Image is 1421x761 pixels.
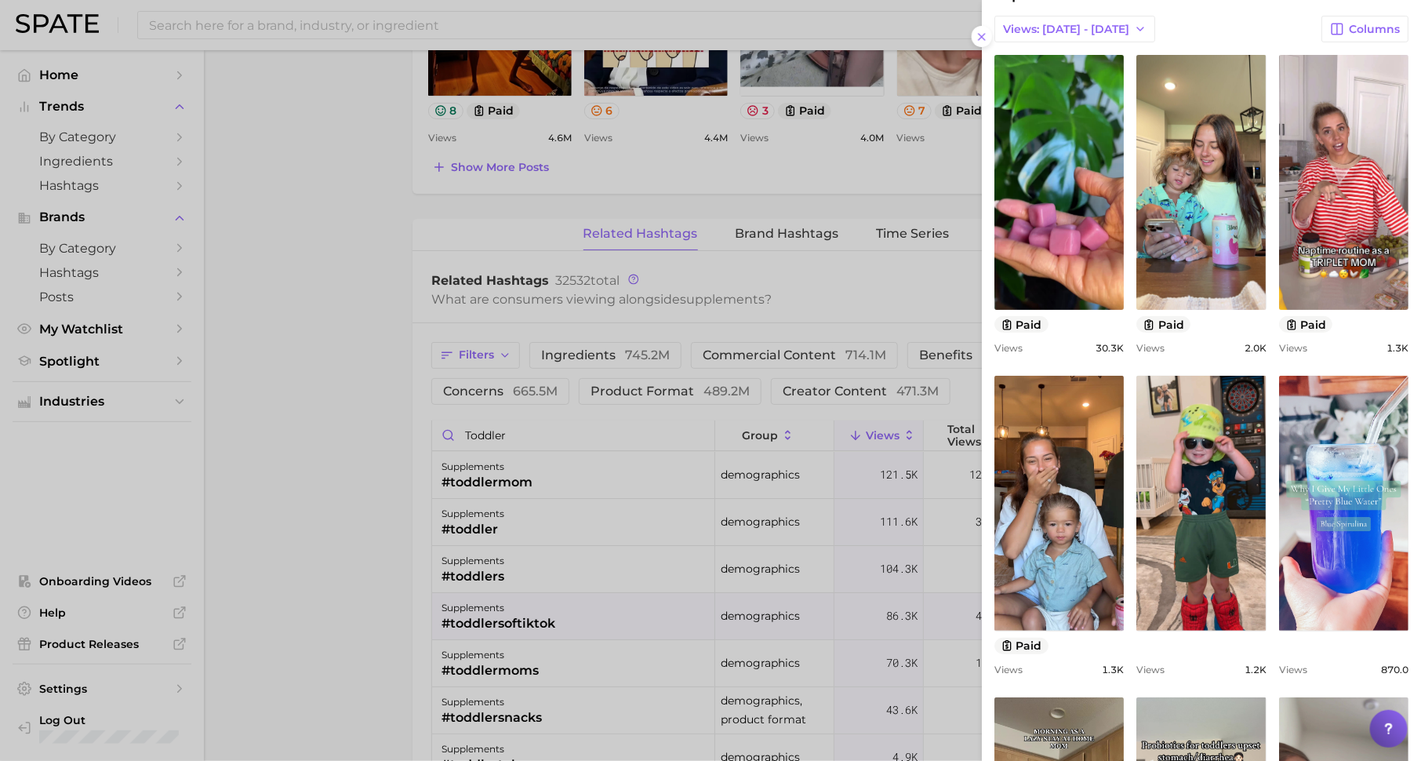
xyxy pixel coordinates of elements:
span: 1.3k [1386,342,1408,354]
button: paid [1136,316,1190,333]
span: Views [994,342,1023,354]
span: 2.0k [1245,342,1267,354]
span: Views: [DATE] - [DATE] [1003,23,1129,36]
span: 1.3k [1102,664,1124,675]
span: 870.0 [1381,664,1408,675]
button: paid [994,638,1048,654]
button: paid [994,316,1048,333]
button: Views: [DATE] - [DATE] [994,16,1155,42]
span: 1.2k [1245,664,1267,675]
span: Views [1279,342,1307,354]
span: Views [994,664,1023,675]
button: paid [1279,316,1333,333]
span: 30.3k [1096,342,1124,354]
span: Columns [1349,23,1400,36]
span: Views [1279,664,1307,675]
span: Views [1136,342,1165,354]
button: Columns [1321,16,1408,42]
span: Views [1136,664,1165,675]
